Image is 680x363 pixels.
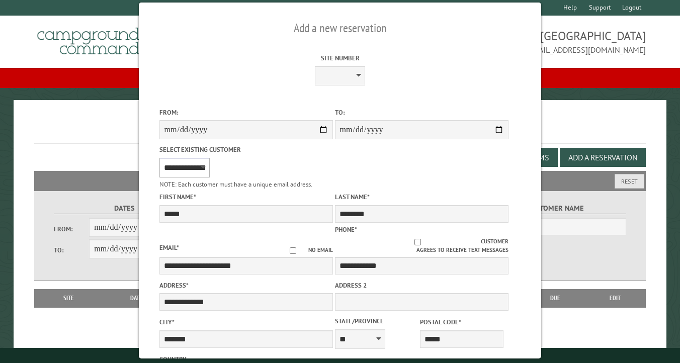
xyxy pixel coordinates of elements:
label: Site Number [253,53,427,63]
small: © Campground Commander LLC. All rights reserved. [283,352,397,358]
label: From: [54,224,89,234]
th: Site [39,289,99,307]
h1: Reservations [34,116,646,144]
label: Email [159,243,179,252]
label: Select existing customer [159,145,333,154]
label: To: [335,108,508,117]
th: Due [527,289,584,307]
label: Address 2 [335,281,508,290]
label: Customer Name [485,203,626,214]
label: Address [159,281,333,290]
h2: Add a new reservation [159,19,521,38]
small: NOTE: Each customer must have a unique email address. [159,180,312,189]
label: State/Province [335,316,418,326]
label: City [159,317,333,327]
button: Add a Reservation [560,148,646,167]
label: No email [278,246,333,254]
label: Last Name [335,192,508,202]
img: Campground Commander [34,20,160,59]
label: First Name [159,192,333,202]
label: To: [54,245,89,255]
input: No email [278,247,308,254]
label: Dates [54,203,195,214]
label: Phone [335,225,357,234]
h2: Filters [34,171,646,190]
button: Reset [615,174,644,189]
label: From: [159,108,333,117]
input: Customer agrees to receive text messages [355,239,481,245]
label: Postal Code [420,317,503,327]
th: Edit [584,289,646,307]
label: Customer agrees to receive text messages [335,237,508,254]
th: Dates [99,289,177,307]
